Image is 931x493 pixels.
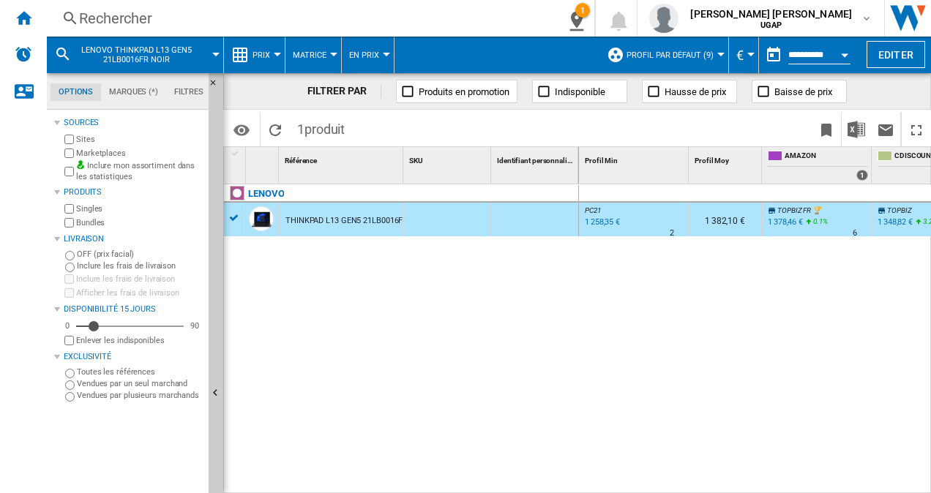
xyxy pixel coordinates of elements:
button: Matrice [293,37,334,73]
i: % [921,215,930,233]
input: Vendues par un seul marchand [65,380,75,390]
div: Profil Moy Sort None [692,147,761,170]
input: Afficher les frais de livraison [64,288,74,298]
img: profile.jpg [649,4,678,33]
input: Afficher les frais de livraison [64,336,74,345]
span: Indisponible [555,86,605,97]
div: Exclusivité [64,351,203,363]
md-tab-item: Marques (*) [101,83,166,101]
img: mysite-bg-18x18.png [76,160,85,169]
span: Profil Min [585,157,618,165]
span: 0.1 [813,217,823,225]
input: Bundles [64,218,74,227]
div: Sort None [406,147,490,170]
label: Vendues par un seul marchand [77,378,203,389]
span: SKU [409,157,423,165]
div: Délai de livraison : 2 jours [670,226,674,241]
div: Délai de livraison : 6 jours [853,226,857,241]
button: Options [227,116,256,143]
span: Prix [253,50,270,60]
i: % [812,215,820,233]
div: LENOVO THINKPAD L13 GEN5 21LB0016FR NOIR [54,37,216,73]
button: En Prix [349,37,386,73]
div: AMAZON 1 offers sold by AMAZON [765,147,871,184]
div: Disponibilité 15 Jours [64,304,203,315]
span: Hausse de prix [665,86,726,97]
span: Matrice [293,50,326,60]
button: Télécharger au format Excel [842,112,871,146]
div: 0 [61,320,73,331]
md-slider: Disponibilité [76,319,184,334]
input: Marketplaces [64,148,74,158]
span: TOPBIZ FR 🏆 [777,206,821,214]
div: 1 382,10 € [689,203,761,236]
button: Prix [253,37,277,73]
button: Baisse de prix [752,80,847,103]
label: Inclure mon assortiment dans les statistiques [76,160,203,183]
label: Enlever les indisponibles [76,335,203,346]
input: Sites [64,135,74,144]
div: Cliquez pour filtrer sur cette marque [248,185,284,203]
input: Toutes les références [65,369,75,378]
button: Open calendar [831,39,858,66]
div: Sort None [282,147,403,170]
label: Marketplaces [76,148,203,159]
span: PC21 [585,206,601,214]
div: Prix [231,37,277,73]
md-tab-item: Filtres [166,83,212,101]
div: Référence Sort None [282,147,403,170]
div: Identifiant personnalisé Sort None [494,147,578,170]
button: md-calendar [759,40,788,69]
span: TOPBIZ [887,206,911,214]
div: Rechercher [79,8,515,29]
label: Singles [76,203,203,214]
label: OFF (prix facial) [77,249,203,260]
div: Sources [64,117,203,129]
span: 1 [290,112,352,143]
label: Bundles [76,217,203,228]
button: € [736,37,751,73]
div: Sort None [692,147,761,170]
button: Hausse de prix [642,80,737,103]
div: 1 348,82 € [875,215,913,230]
div: Produits [64,187,203,198]
div: Sort None [249,147,278,170]
button: Indisponible [532,80,627,103]
span: En Prix [349,50,379,60]
span: Référence [285,157,317,165]
div: Mise à jour : mercredi 3 septembre 2025 03:39 [583,215,620,230]
input: Singles [64,204,74,214]
input: OFF (prix facial) [65,251,75,260]
span: LENOVO THINKPAD L13 GEN5 21LB0016FR NOIR [78,45,195,64]
span: Identifiant personnalisé [497,157,575,165]
span: Baisse de prix [774,86,832,97]
img: alerts-logo.svg [15,45,32,63]
md-tab-item: Options [51,83,101,101]
span: € [736,48,744,63]
span: Profil Moy [695,157,729,165]
div: FILTRER PAR [307,84,382,99]
button: Envoyer ce rapport par email [871,112,900,146]
div: 1 [575,3,590,18]
label: Toutes les références [77,366,203,377]
div: 1 offers sold by AMAZON [856,170,868,181]
label: Afficher les frais de livraison [76,287,203,298]
span: [PERSON_NAME] [PERSON_NAME] [690,7,852,21]
div: Profil par défaut (9) [607,37,721,73]
img: excel-24x24.png [848,121,865,138]
button: Produits en promotion [396,80,517,103]
div: Livraison [64,233,203,245]
input: Inclure les frais de livraison [65,263,75,272]
div: 1 348,82 € [878,217,913,227]
md-menu: Currency [729,37,759,73]
div: 1 378,46 € [766,215,803,230]
button: Recharger [261,112,290,146]
span: Produits en promotion [419,86,509,97]
button: Plein écran [902,112,931,146]
span: Profil par défaut (9) [627,50,714,60]
input: Inclure les frais de livraison [64,274,74,284]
